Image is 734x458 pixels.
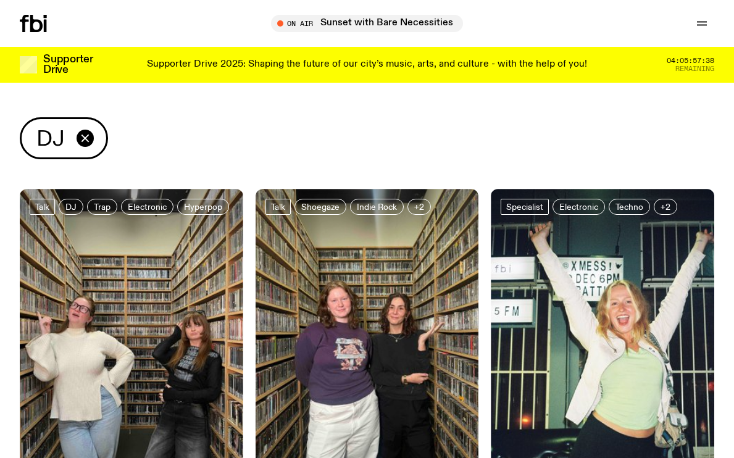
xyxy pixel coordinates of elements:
[35,202,49,211] span: Talk
[43,54,93,75] h3: Supporter Drive
[65,202,77,211] span: DJ
[87,199,117,215] a: Trap
[121,199,173,215] a: Electronic
[184,202,222,211] span: Hyperpop
[301,202,340,211] span: Shoegaze
[36,127,64,151] span: DJ
[59,199,83,215] a: DJ
[506,202,543,211] span: Specialist
[147,59,587,70] p: Supporter Drive 2025: Shaping the future of our city’s music, arts, and culture - with the help o...
[661,202,670,211] span: +2
[414,202,424,211] span: +2
[407,199,431,215] button: +2
[350,199,404,215] a: Indie Rock
[609,199,650,215] a: Techno
[654,199,677,215] button: +2
[265,199,291,215] a: Talk
[559,202,598,211] span: Electronic
[615,202,643,211] span: Techno
[553,199,605,215] a: Electronic
[177,199,229,215] a: Hyperpop
[675,65,714,72] span: Remaining
[667,57,714,64] span: 04:05:57:38
[357,202,397,211] span: Indie Rock
[128,202,167,211] span: Electronic
[271,202,285,211] span: Talk
[501,199,549,215] a: Specialist
[271,15,463,32] button: On AirSunset with Bare Necessities
[94,202,111,211] span: Trap
[30,199,55,215] a: Talk
[294,199,346,215] a: Shoegaze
